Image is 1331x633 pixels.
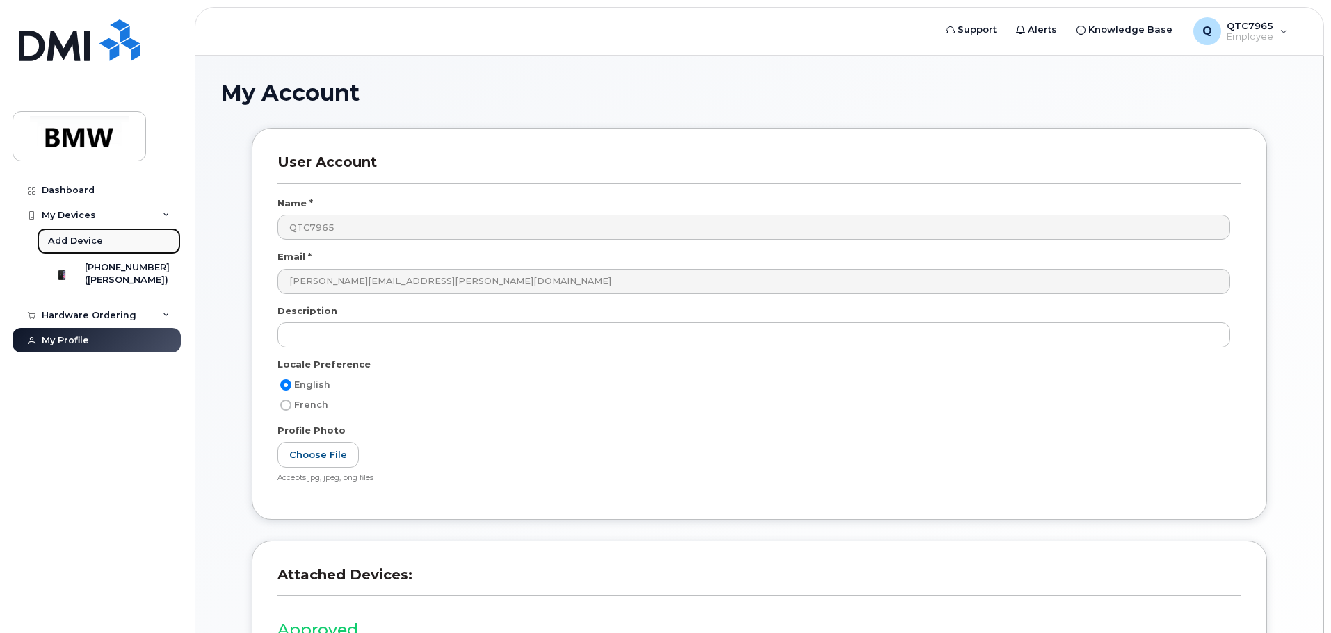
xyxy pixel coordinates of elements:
h3: User Account [277,154,1241,183]
h1: My Account [220,81,1298,105]
h3: Attached Devices: [277,566,1241,596]
div: Accepts jpg, jpeg, png files [277,473,1230,484]
iframe: Messenger Launcher [1270,573,1321,623]
input: French [280,400,291,411]
span: French [294,400,328,410]
label: Choose File [277,442,359,468]
label: Name * [277,197,313,210]
span: English [294,379,330,390]
label: Profile Photo [277,424,346,437]
label: Email * [277,250,312,263]
label: Locale Preference [277,358,371,371]
input: English [280,379,291,391]
label: Description [277,304,337,318]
